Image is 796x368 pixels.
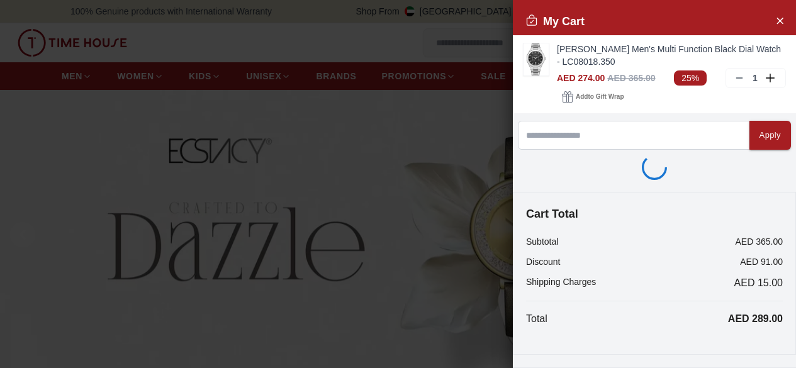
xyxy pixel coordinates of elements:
span: AED 274.00 [557,73,605,83]
h4: Cart Total [526,205,783,223]
p: AED 365.00 [736,235,783,248]
button: Apply [749,121,791,150]
p: 1 [750,72,760,84]
a: [PERSON_NAME] Men's Multi Function Black Dial Watch - LC08018.350 [557,43,786,68]
button: Addto Gift Wrap [557,88,629,106]
p: AED 91.00 [740,255,783,268]
h2: My Cart [525,13,585,30]
span: AED 365.00 [607,73,655,83]
p: Discount [526,255,560,268]
span: 25% [674,70,707,86]
p: Shipping Charges [526,276,596,291]
p: Subtotal [526,235,558,248]
p: AED 289.00 [728,311,783,326]
img: ... [524,43,549,75]
p: Total [526,311,547,326]
span: AED 15.00 [734,276,783,291]
div: Apply [760,128,781,143]
button: Close Account [770,10,790,30]
span: Add to Gift Wrap [576,91,624,103]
